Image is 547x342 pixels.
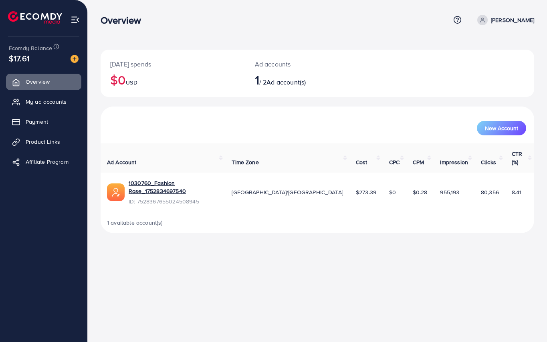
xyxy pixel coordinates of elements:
p: [PERSON_NAME] [491,15,534,25]
span: CPC [389,158,400,166]
p: Ad accounts [255,59,344,69]
span: Affiliate Program [26,158,69,166]
span: Impression [440,158,468,166]
span: Product Links [26,138,60,146]
span: 1 available account(s) [107,219,163,227]
span: Clicks [481,158,496,166]
a: [PERSON_NAME] [474,15,534,25]
span: 1 [255,70,259,89]
span: 8.41 [512,188,522,196]
a: 1030760_Fashion Rose_1752834697540 [129,179,219,195]
a: My ad accounts [6,94,81,110]
span: 955,193 [440,188,459,196]
span: ID: 7528367655024508945 [129,197,219,205]
img: ic-ads-acc.e4c84228.svg [107,183,125,201]
span: Payment [26,118,48,126]
h2: $0 [110,72,236,87]
span: Ecomdy Balance [9,44,52,52]
span: Ad account(s) [266,78,306,87]
p: [DATE] spends [110,59,236,69]
span: Time Zone [232,158,258,166]
span: $273.39 [356,188,376,196]
h3: Overview [101,14,147,26]
span: $17.61 [9,52,30,64]
a: Affiliate Program [6,154,81,170]
img: image [71,55,79,63]
span: CPM [413,158,424,166]
span: Ad Account [107,158,137,166]
span: $0.28 [413,188,428,196]
span: USD [126,78,137,87]
span: Overview [26,78,50,86]
a: Payment [6,114,81,130]
h2: / 2 [255,72,344,87]
img: logo [8,11,62,24]
span: 80,356 [481,188,499,196]
span: My ad accounts [26,98,67,106]
span: CTR (%) [512,150,522,166]
img: menu [71,15,80,24]
button: New Account [477,121,526,135]
span: Cost [356,158,367,166]
span: [GEOGRAPHIC_DATA]/[GEOGRAPHIC_DATA] [232,188,343,196]
span: $0 [389,188,396,196]
span: New Account [485,125,518,131]
a: Product Links [6,134,81,150]
a: Overview [6,74,81,90]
